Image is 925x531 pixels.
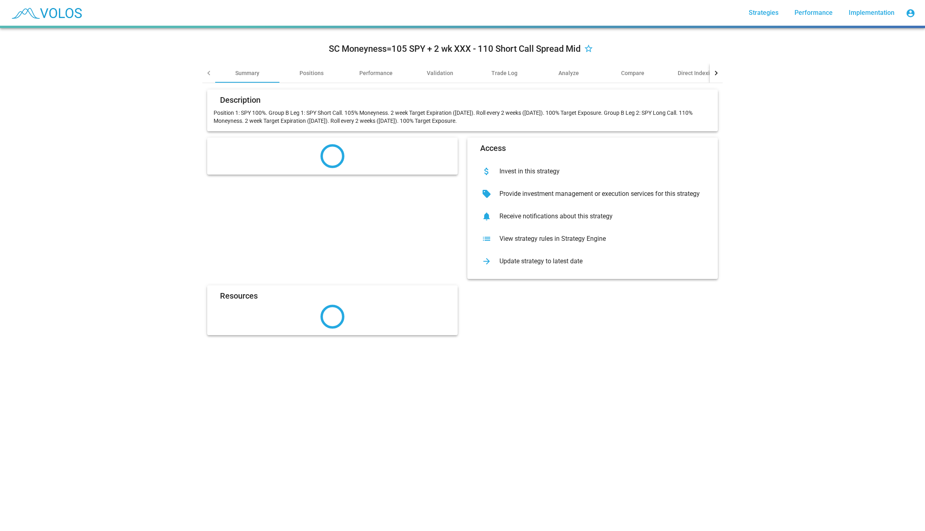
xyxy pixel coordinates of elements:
[474,183,711,205] button: Provide investment management or execution services for this strategy
[493,212,705,220] div: Receive notifications about this strategy
[474,228,711,250] button: View strategy rules in Strategy Engine
[558,69,579,77] div: Analyze
[491,69,518,77] div: Trade Log
[795,9,833,16] span: Performance
[6,3,86,23] img: blue_transparent.png
[678,69,716,77] div: Direct Indexing
[849,9,894,16] span: Implementation
[584,45,593,54] mat-icon: star_border
[480,165,493,178] mat-icon: attach_money
[474,205,711,228] button: Receive notifications about this strategy
[906,8,915,18] mat-icon: account_circle
[202,83,723,342] summary: DescriptionPosition 1: SPY 100%. Group B Leg 1: SPY Short Call. 105% Moneyness. 2 week Target Exp...
[427,69,453,77] div: Validation
[493,257,705,265] div: Update strategy to latest date
[621,69,644,77] div: Compare
[359,69,393,77] div: Performance
[493,190,705,198] div: Provide investment management or execution services for this strategy
[480,210,493,223] mat-icon: notifications
[474,160,711,183] button: Invest in this strategy
[480,187,493,200] mat-icon: sell
[749,9,778,16] span: Strategies
[493,167,705,175] div: Invest in this strategy
[220,292,258,300] mat-card-title: Resources
[480,232,493,245] mat-icon: list
[493,235,705,243] div: View strategy rules in Strategy Engine
[214,109,711,125] p: Position 1: SPY 100%. Group B Leg 1: SPY Short Call. 105% Moneyness. 2 week Target Expiration ([D...
[329,43,581,55] div: SC Moneyness=105 SPY + 2 wk XXX - 110 Short Call Spread Mid
[842,6,901,20] a: Implementation
[788,6,839,20] a: Performance
[220,96,261,104] mat-card-title: Description
[480,255,493,268] mat-icon: arrow_forward
[480,144,506,152] mat-card-title: Access
[474,250,711,273] button: Update strategy to latest date
[742,6,785,20] a: Strategies
[300,69,324,77] div: Positions
[235,69,259,77] div: Summary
